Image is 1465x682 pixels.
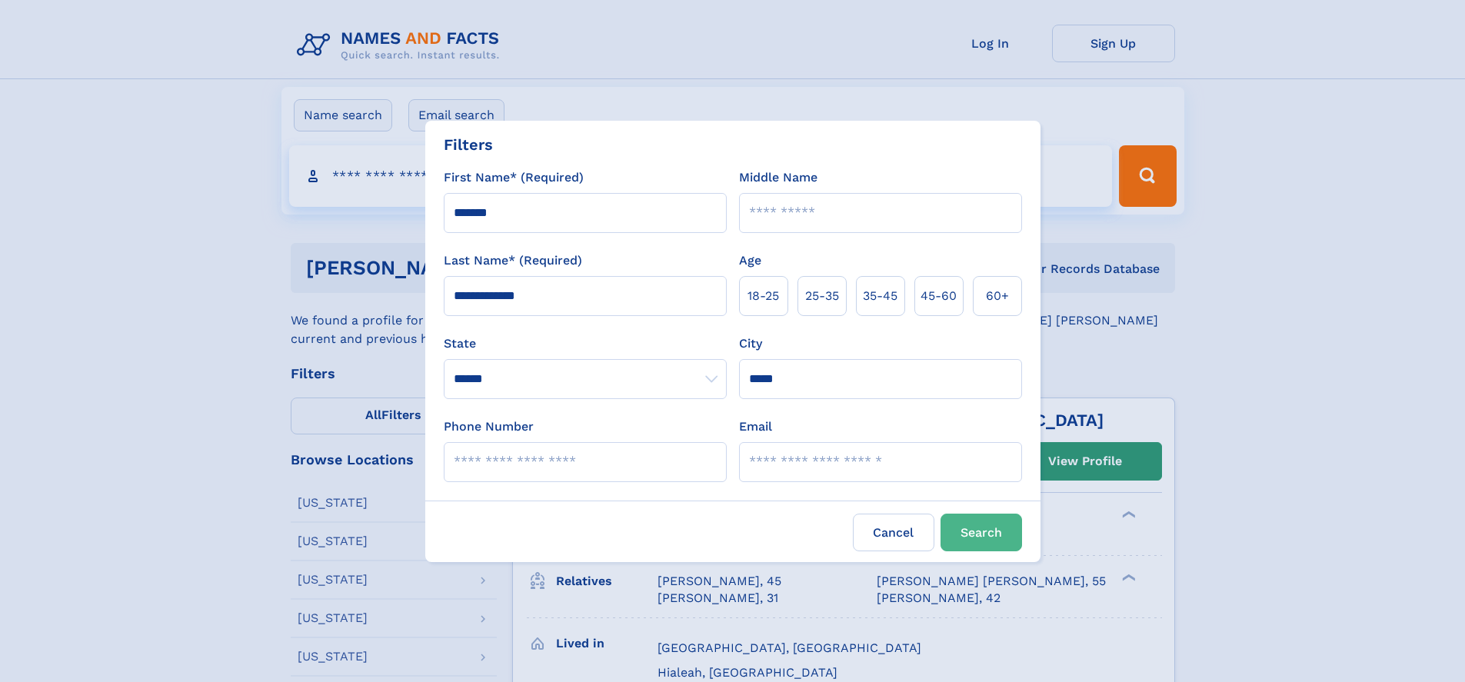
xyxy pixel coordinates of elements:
[444,168,584,187] label: First Name* (Required)
[739,251,761,270] label: Age
[739,168,817,187] label: Middle Name
[444,133,493,156] div: Filters
[444,418,534,436] label: Phone Number
[444,251,582,270] label: Last Name* (Required)
[921,287,957,305] span: 45‑60
[747,287,779,305] span: 18‑25
[863,287,897,305] span: 35‑45
[853,514,934,551] label: Cancel
[805,287,839,305] span: 25‑35
[739,334,762,353] label: City
[739,418,772,436] label: Email
[941,514,1022,551] button: Search
[444,334,727,353] label: State
[986,287,1009,305] span: 60+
